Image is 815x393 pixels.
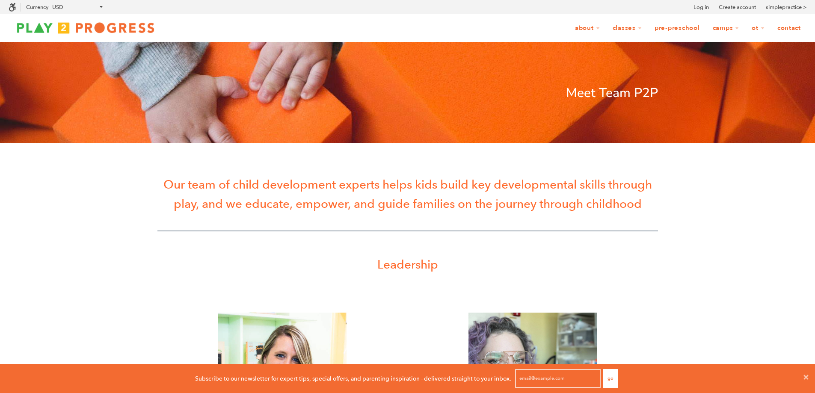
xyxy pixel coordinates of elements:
[515,369,601,388] input: email@example.com
[607,20,647,36] a: Classes
[707,20,745,36] a: Camps
[157,255,658,274] p: Leadership
[693,3,709,12] a: Log in
[26,4,48,10] label: Currency
[649,20,705,36] a: Pre-Preschool
[569,20,605,36] a: About
[195,374,511,383] p: Subscribe to our newsletter for expert tips, special offers, and parenting inspiration - delivere...
[766,3,806,12] a: simplepractice >
[157,175,658,213] p: Our team of child development experts helps kids build key developmental skills through play, and...
[746,20,770,36] a: OT
[772,20,806,36] a: Contact
[603,369,618,388] button: Go
[719,3,756,12] a: Create account
[9,19,163,36] img: Play2Progress logo
[157,83,658,103] p: Meet Team P2P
